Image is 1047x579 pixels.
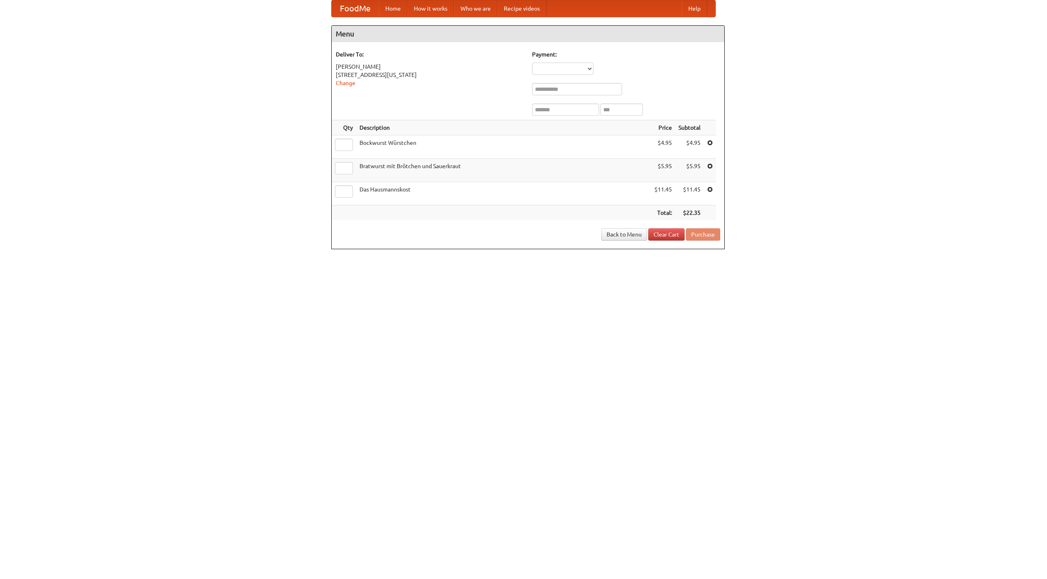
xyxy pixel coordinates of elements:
[675,159,704,182] td: $5.95
[356,135,651,159] td: Bockwurst Würstchen
[332,26,724,42] h4: Menu
[407,0,454,17] a: How it works
[648,228,685,241] a: Clear Cart
[356,120,651,135] th: Description
[651,120,675,135] th: Price
[497,0,546,17] a: Recipe videos
[356,182,651,205] td: Das Hausmannskost
[675,135,704,159] td: $4.95
[454,0,497,17] a: Who we are
[675,182,704,205] td: $11.45
[651,205,675,221] th: Total:
[675,205,704,221] th: $22.35
[651,159,675,182] td: $5.95
[336,50,524,59] h5: Deliver To:
[336,63,524,71] div: [PERSON_NAME]
[601,228,647,241] a: Back to Menu
[686,228,720,241] button: Purchase
[532,50,720,59] h5: Payment:
[675,120,704,135] th: Subtotal
[336,71,524,79] div: [STREET_ADDRESS][US_STATE]
[682,0,707,17] a: Help
[651,135,675,159] td: $4.95
[332,120,356,135] th: Qty
[332,0,379,17] a: FoodMe
[651,182,675,205] td: $11.45
[356,159,651,182] td: Bratwurst mit Brötchen und Sauerkraut
[379,0,407,17] a: Home
[336,80,355,86] a: Change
